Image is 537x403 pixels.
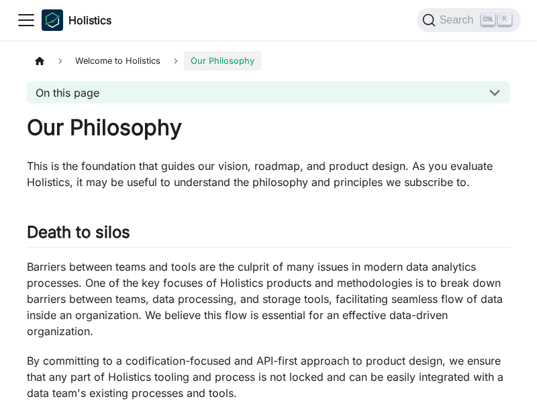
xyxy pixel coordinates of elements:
button: Toggle navigation bar [16,10,36,30]
p: Barriers between teams and tools are the culprit of many issues in modern data analytics processe... [27,259,510,339]
p: This is the foundation that guides our vision, roadmap, and product design. As you evaluate Holis... [27,158,510,190]
button: Search (Ctrl+K) [417,8,521,32]
img: Holistics [42,9,63,31]
a: HolisticsHolistics [42,9,111,31]
p: By committing to a codification-focused and API-first approach to product design, we ensure that ... [27,353,510,401]
nav: Breadcrumbs [27,51,510,71]
span: Welcome to Holistics [68,51,167,71]
b: Holistics [68,12,111,28]
h2: Death to silos [27,222,510,248]
kbd: K [498,13,511,26]
button: On this page [27,81,510,103]
h1: Our Philosophy [27,114,510,141]
span: Search [436,14,482,26]
a: Home page [27,51,52,71]
span: Our Philosophy [184,51,261,71]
